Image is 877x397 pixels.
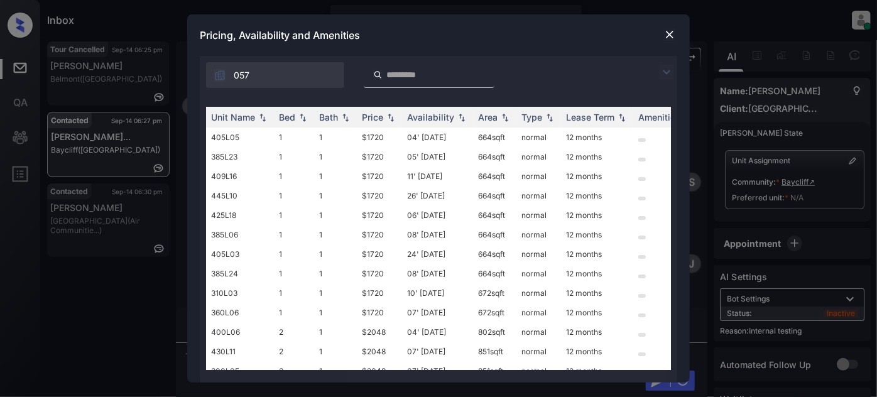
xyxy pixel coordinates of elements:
[357,128,402,147] td: $1720
[516,264,561,283] td: normal
[402,283,473,303] td: 10' [DATE]
[274,342,314,361] td: 2
[274,147,314,166] td: 1
[402,264,473,283] td: 08' [DATE]
[402,128,473,147] td: 04' [DATE]
[314,225,357,244] td: 1
[297,113,309,122] img: sorting
[206,361,274,381] td: 300L05
[402,186,473,205] td: 26' [DATE]
[473,147,516,166] td: 664 sqft
[274,283,314,303] td: 1
[314,244,357,264] td: 1
[357,225,402,244] td: $1720
[274,361,314,381] td: 2
[516,186,561,205] td: normal
[206,205,274,225] td: 425L18
[357,205,402,225] td: $1720
[357,342,402,361] td: $2048
[516,342,561,361] td: normal
[211,112,255,122] div: Unit Name
[314,128,357,147] td: 1
[314,147,357,166] td: 1
[357,283,402,303] td: $1720
[473,244,516,264] td: 664 sqft
[516,283,561,303] td: normal
[357,361,402,381] td: $2048
[314,283,357,303] td: 1
[473,225,516,244] td: 664 sqft
[473,128,516,147] td: 664 sqft
[473,186,516,205] td: 664 sqft
[516,205,561,225] td: normal
[516,361,561,381] td: normal
[256,113,269,122] img: sorting
[373,69,383,80] img: icon-zuma
[274,303,314,322] td: 1
[516,147,561,166] td: normal
[206,283,274,303] td: 310L03
[561,303,633,322] td: 12 months
[357,303,402,322] td: $1720
[339,113,352,122] img: sorting
[274,166,314,186] td: 1
[473,342,516,361] td: 851 sqft
[214,69,226,82] img: icon-zuma
[314,322,357,342] td: 1
[314,166,357,186] td: 1
[274,205,314,225] td: 1
[516,225,561,244] td: normal
[478,112,498,122] div: Area
[402,303,473,322] td: 07' [DATE]
[402,244,473,264] td: 24' [DATE]
[206,303,274,322] td: 360L06
[314,361,357,381] td: 1
[234,68,249,82] span: 057
[402,147,473,166] td: 05' [DATE]
[357,147,402,166] td: $1720
[561,147,633,166] td: 12 months
[274,225,314,244] td: 1
[473,361,516,381] td: 851 sqft
[357,322,402,342] td: $2048
[314,186,357,205] td: 1
[473,205,516,225] td: 664 sqft
[402,322,473,342] td: 04' [DATE]
[314,205,357,225] td: 1
[663,28,676,41] img: close
[274,322,314,342] td: 2
[516,244,561,264] td: normal
[521,112,542,122] div: Type
[274,244,314,264] td: 1
[638,112,680,122] div: Amenities
[516,166,561,186] td: normal
[561,283,633,303] td: 12 months
[455,113,468,122] img: sorting
[206,166,274,186] td: 409L16
[561,322,633,342] td: 12 months
[473,283,516,303] td: 672 sqft
[314,303,357,322] td: 1
[206,186,274,205] td: 445L10
[402,342,473,361] td: 07' [DATE]
[561,361,633,381] td: 12 months
[314,264,357,283] td: 1
[206,225,274,244] td: 385L06
[473,264,516,283] td: 664 sqft
[561,264,633,283] td: 12 months
[362,112,383,122] div: Price
[407,112,454,122] div: Availability
[566,112,614,122] div: Lease Term
[499,113,511,122] img: sorting
[357,166,402,186] td: $1720
[206,342,274,361] td: 430L11
[473,166,516,186] td: 664 sqft
[561,166,633,186] td: 12 months
[561,244,633,264] td: 12 months
[516,303,561,322] td: normal
[187,14,690,56] div: Pricing, Availability and Amenities
[616,113,628,122] img: sorting
[357,186,402,205] td: $1720
[206,128,274,147] td: 405L05
[659,65,674,80] img: icon-zuma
